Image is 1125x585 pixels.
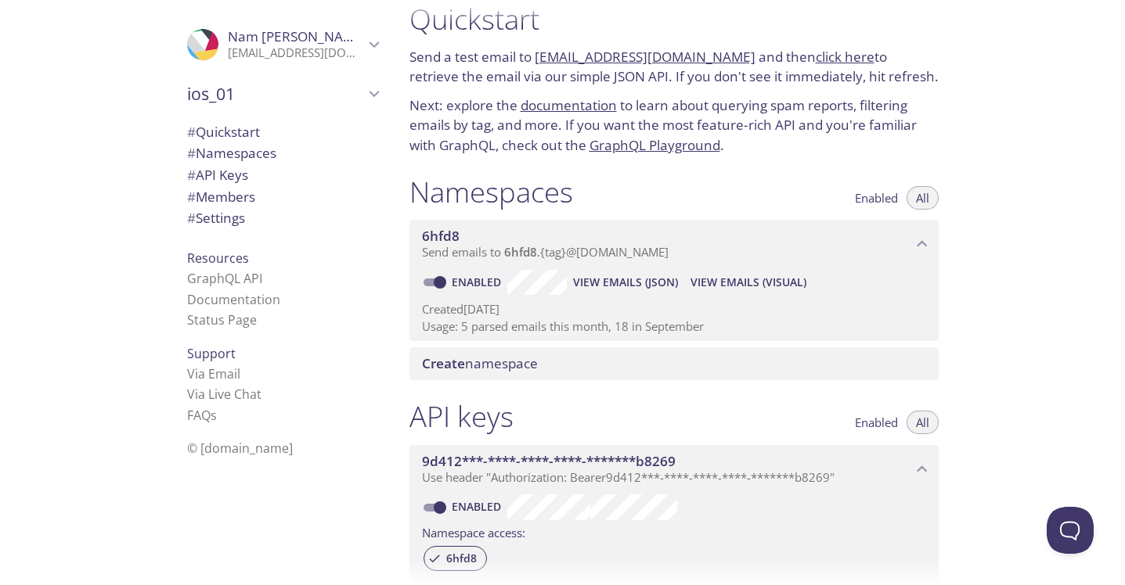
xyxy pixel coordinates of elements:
[846,186,907,210] button: Enabled
[907,186,939,210] button: All
[175,207,391,229] div: Team Settings
[187,83,364,105] span: ios_01
[1047,507,1094,554] iframe: Help Scout Beacon - Open
[187,291,280,308] a: Documentation
[175,186,391,208] div: Members
[175,164,391,186] div: API Keys
[691,273,806,292] span: View Emails (Visual)
[187,249,249,267] span: Resources
[449,275,507,289] a: Enabled
[187,166,196,184] span: #
[409,2,939,37] h1: Quickstart
[567,270,684,295] button: View Emails (JSON)
[409,95,939,156] p: Next: explore the to learn about querying spam reports, filtering emails by tag, and more. If you...
[187,407,217,424] a: FAQ
[187,123,260,141] span: Quickstart
[187,209,245,227] span: Settings
[816,48,874,66] a: click here
[187,386,261,403] a: Via Live Chat
[907,411,939,434] button: All
[422,520,525,543] label: Namespace access:
[187,188,255,206] span: Members
[422,227,460,245] span: 6hfd8
[409,220,939,268] div: 6hfd8 namespace
[175,19,391,70] div: Nam Kevin
[187,144,276,162] span: Namespaces
[846,411,907,434] button: Enabled
[175,74,391,114] div: ios_01
[175,142,391,164] div: Namespaces
[409,47,939,87] p: Send a test email to and then to retrieve the email via our simple JSON API. If you don't see it ...
[409,174,573,210] h1: Namespaces
[187,144,196,162] span: #
[504,244,537,260] span: 6hfd8
[187,365,240,382] a: Via Email
[422,244,669,260] span: Send emails to . {tag} @[DOMAIN_NAME]
[535,48,755,66] a: [EMAIL_ADDRESS][DOMAIN_NAME]
[175,121,391,143] div: Quickstart
[187,270,262,287] a: GraphQL API
[228,45,364,61] p: [EMAIL_ADDRESS][DOMAIN_NAME]
[187,209,196,227] span: #
[187,166,248,184] span: API Keys
[437,551,486,565] span: 6hfd8
[422,318,926,335] p: Usage: 5 parsed emails this month, 18 in September
[187,123,196,141] span: #
[187,440,293,457] span: © [DOMAIN_NAME]
[424,546,487,571] div: 6hfd8
[187,188,196,206] span: #
[228,27,367,45] span: Nam [PERSON_NAME]
[409,347,939,380] div: Create namespace
[409,399,514,434] h1: API keys
[590,136,720,154] a: GraphQL Playground
[187,311,257,328] a: Status Page
[211,407,217,424] span: s
[521,96,617,114] a: documentation
[422,354,465,372] span: Create
[422,354,538,372] span: namespace
[449,499,507,514] a: Enabled
[573,273,678,292] span: View Emails (JSON)
[187,345,236,362] span: Support
[684,270,813,295] button: View Emails (Visual)
[422,301,926,318] p: Created [DATE]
